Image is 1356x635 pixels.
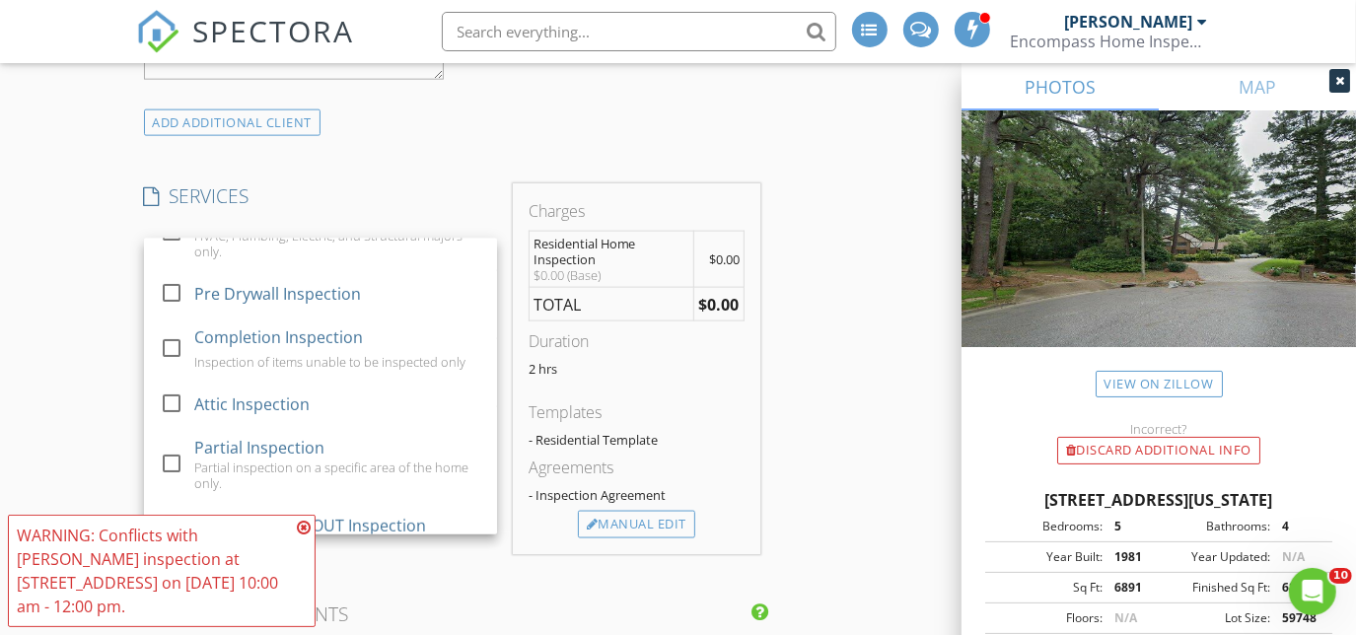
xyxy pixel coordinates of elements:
div: Duration [529,329,745,353]
div: Pre Drywall Inspection [194,282,361,306]
h4: SERVICES [144,183,497,209]
a: View on Zillow [1096,371,1223,397]
div: Year Updated: [1159,548,1270,566]
div: ADD ADDITIONAL client [144,109,321,136]
div: Partial Inspection [194,436,324,459]
div: Lot Size: [1159,609,1270,627]
div: Incorrect? [962,421,1356,437]
p: 2 hrs [529,361,745,377]
iframe: Intercom live chat [1289,568,1336,615]
div: HVAC, Plumbing, Electric, and Structural majors only. [194,228,481,259]
div: Bathrooms: [1159,518,1270,535]
div: [STREET_ADDRESS][US_STATE] [985,488,1332,512]
div: - Inspection Agreement [529,487,745,503]
div: 6891 [1270,579,1326,597]
div: Year Built: [991,548,1103,566]
div: Completion Inspection [194,325,363,349]
div: Templates [529,400,745,424]
span: N/A [1282,548,1305,565]
div: Inspection of items unable to be inspected only [194,354,465,370]
div: Agreements [529,456,745,479]
div: Attic Inspection [194,392,310,416]
div: Floors: [991,609,1103,627]
div: Manual Edit [578,511,695,538]
span: SPECTORA [193,10,355,51]
div: $0.00 (Base) [534,267,689,283]
div: Sq Ft: [991,579,1103,597]
div: [PERSON_NAME] [1065,12,1193,32]
div: Partial inspection on a specific area of the home only. [194,459,481,491]
div: - Residential Template [529,432,745,448]
div: Finished Sq Ft: [1159,579,1270,597]
strong: $0.00 [698,294,739,316]
span: $0.00 [709,250,740,268]
div: 5 [1103,518,1159,535]
input: Search everything... [442,12,836,51]
img: streetview [962,110,1356,394]
a: PHOTOS [962,63,1159,110]
a: MAP [1159,63,1356,110]
td: TOTAL [529,287,693,321]
div: Charges [529,199,745,223]
div: Encompass Home Inspections, LLC [1011,32,1208,51]
span: 10 [1329,568,1352,584]
div: 4 [1270,518,1326,535]
div: WARNING: Conflicts with [PERSON_NAME] inspection at [STREET_ADDRESS] on [DATE] 10:00 am - 12:00 pm. [17,524,291,618]
img: The Best Home Inspection Software - Spectora [136,10,179,53]
div: 59748 [1270,609,1326,627]
div: Bedrooms: [991,518,1103,535]
div: Discard Additional info [1057,437,1260,464]
h4: INSPECTION EVENTS [144,601,761,627]
a: SPECTORA [136,27,355,68]
div: 6891 [1103,579,1159,597]
div: 1981 [1103,548,1159,566]
div: Residential Home Inspection [534,236,689,267]
span: N/A [1114,609,1137,626]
